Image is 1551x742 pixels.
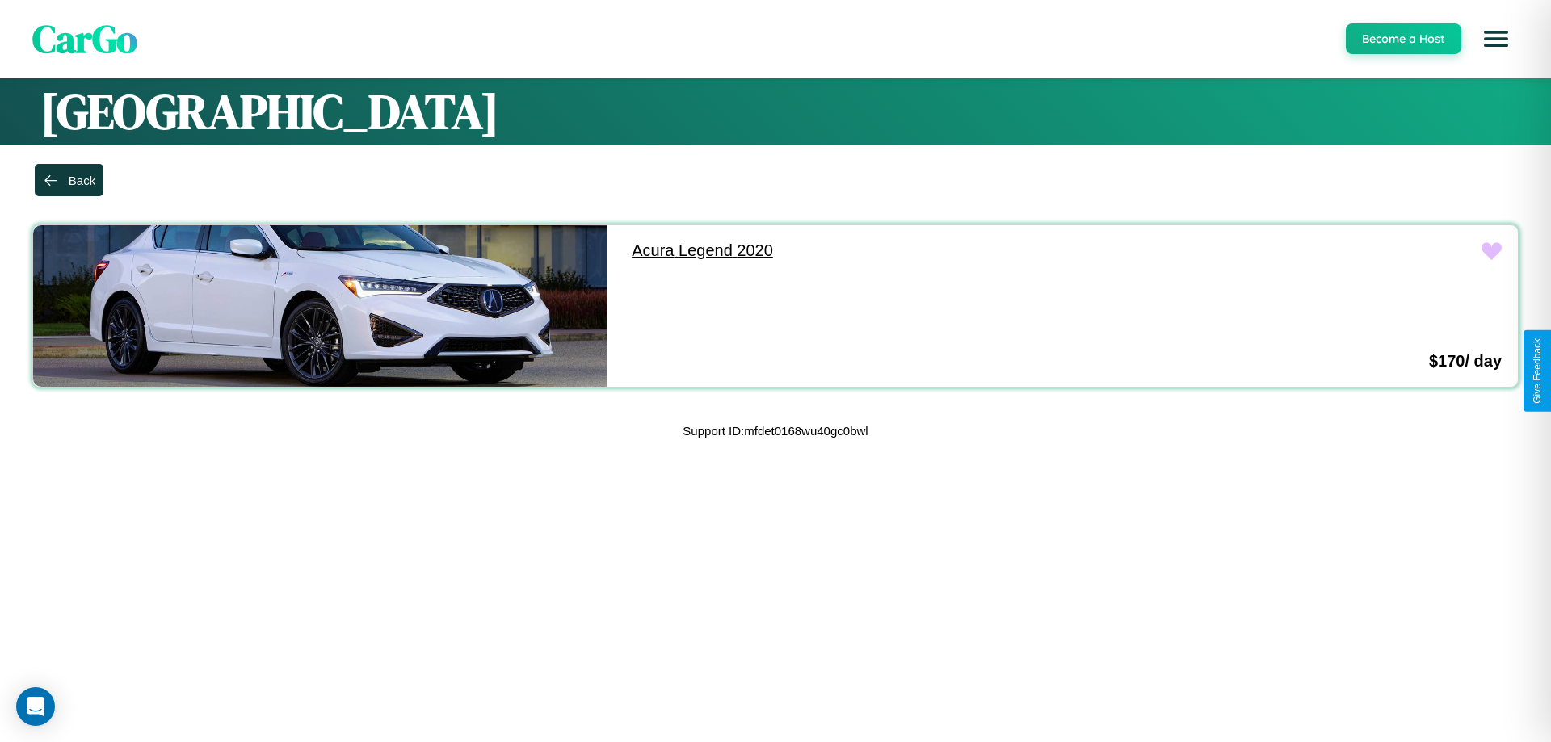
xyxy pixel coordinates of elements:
div: Give Feedback [1532,338,1543,404]
div: Open Intercom Messenger [16,687,55,726]
button: Open menu [1473,16,1519,61]
button: Become a Host [1346,23,1461,54]
a: Acura Legend 2020 [616,225,1190,276]
div: Back [69,174,95,187]
h1: [GEOGRAPHIC_DATA] [40,78,1511,145]
p: Support ID: mfdet0168wu40gc0bwl [683,420,868,442]
span: CarGo [32,12,137,65]
h3: $ 170 / day [1429,352,1502,371]
button: Back [35,164,103,196]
